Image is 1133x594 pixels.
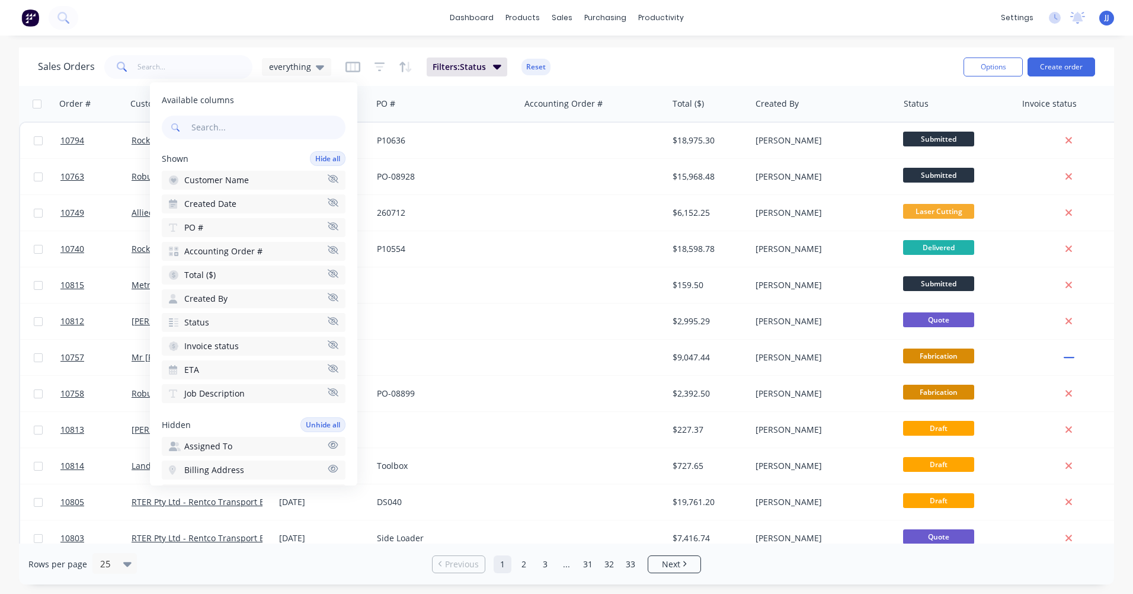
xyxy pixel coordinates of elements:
[756,315,887,327] div: [PERSON_NAME]
[184,440,232,452] span: Assigned To
[1028,58,1095,76] button: Create order
[60,352,84,363] span: 10757
[60,159,132,194] a: 10763
[673,135,742,146] div: $18,975.30
[162,218,345,237] button: PO #
[648,558,700,570] a: Next page
[756,424,887,436] div: [PERSON_NAME]
[756,388,887,400] div: [PERSON_NAME]
[60,448,132,484] a: 10814
[189,116,345,139] input: Search...
[622,555,639,573] a: Page 33
[60,520,132,556] a: 10803
[300,417,345,432] button: Unhide all
[310,151,345,166] button: Hide all
[184,198,236,210] span: Created Date
[28,558,87,570] span: Rows per page
[500,9,546,27] div: products
[964,58,1023,76] button: Options
[756,207,887,219] div: [PERSON_NAME]
[433,558,485,570] a: Previous page
[444,9,500,27] a: dashboard
[673,388,742,400] div: $2,392.50
[132,388,207,399] a: Robuk Engineering
[995,9,1039,27] div: settings
[59,98,91,110] div: Order #
[60,267,132,303] a: 10815
[269,60,311,73] span: everything
[162,171,345,190] button: Customer Name
[903,349,974,363] span: Fabrication
[60,315,84,327] span: 10812
[903,421,974,436] span: Draft
[162,337,345,356] button: Invoice status
[162,153,188,165] span: Shown
[536,555,554,573] a: Page 3
[756,135,887,146] div: [PERSON_NAME]
[162,266,345,285] button: Total ($)
[1022,98,1077,110] div: Invoice status
[756,98,799,110] div: Created By
[524,98,603,110] div: Accounting Order #
[132,171,207,182] a: Robuk Engineering
[132,496,335,507] a: RTER Pty Ltd - Rentco Transport Equipment Rentals
[60,135,84,146] span: 10794
[377,243,508,255] div: P10554
[521,59,551,75] button: Reset
[433,61,486,73] span: Filters: Status
[756,171,887,183] div: [PERSON_NAME]
[60,123,132,158] a: 10794
[60,424,84,436] span: 10813
[673,171,742,183] div: $15,968.48
[184,269,216,281] span: Total ($)
[756,496,887,508] div: [PERSON_NAME]
[132,135,209,146] a: Rocklea Truck Parts
[162,384,345,403] button: Job Description
[162,94,345,106] span: Available columns
[756,352,887,363] div: [PERSON_NAME]
[130,98,195,110] div: Customer Name
[377,388,508,400] div: PO-08899
[903,168,974,183] span: Submitted
[60,171,84,183] span: 10763
[673,532,742,544] div: $7,416.74
[673,98,704,110] div: Total ($)
[756,243,887,255] div: [PERSON_NAME]
[903,493,974,508] span: Draft
[904,98,929,110] div: Status
[427,555,706,573] ul: Pagination
[60,412,132,448] a: 10813
[673,207,742,219] div: $6,152.25
[132,315,265,327] a: [PERSON_NAME] Australia Pty Ltd
[60,243,84,255] span: 10740
[132,532,335,544] a: RTER Pty Ltd - Rentco Transport Equipment Rentals
[38,61,95,72] h1: Sales Orders
[162,242,345,261] button: Accounting Order #
[60,460,84,472] span: 10814
[162,437,345,456] button: Assigned To
[377,532,508,544] div: Side Loader
[137,55,253,79] input: Search...
[632,9,690,27] div: productivity
[903,385,974,400] span: Fabrication
[377,207,508,219] div: 260712
[578,9,632,27] div: purchasing
[184,293,228,305] span: Created By
[673,279,742,291] div: $159.50
[903,312,974,327] span: Quote
[903,457,974,472] span: Draft
[673,424,742,436] div: $227.37
[494,555,511,573] a: Page 1 is your current page
[184,222,203,234] span: PO #
[132,460,193,471] a: Land Transport
[673,243,742,255] div: $18,598.78
[427,58,507,76] button: Filters:Status
[903,204,974,219] span: Laser Cutting
[60,496,84,508] span: 10805
[60,376,132,411] a: 10758
[132,279,303,290] a: Metroll Steel Building products & Solutions
[162,194,345,213] button: Created Date
[162,313,345,332] button: Status
[377,496,508,508] div: DS040
[673,496,742,508] div: $19,761.20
